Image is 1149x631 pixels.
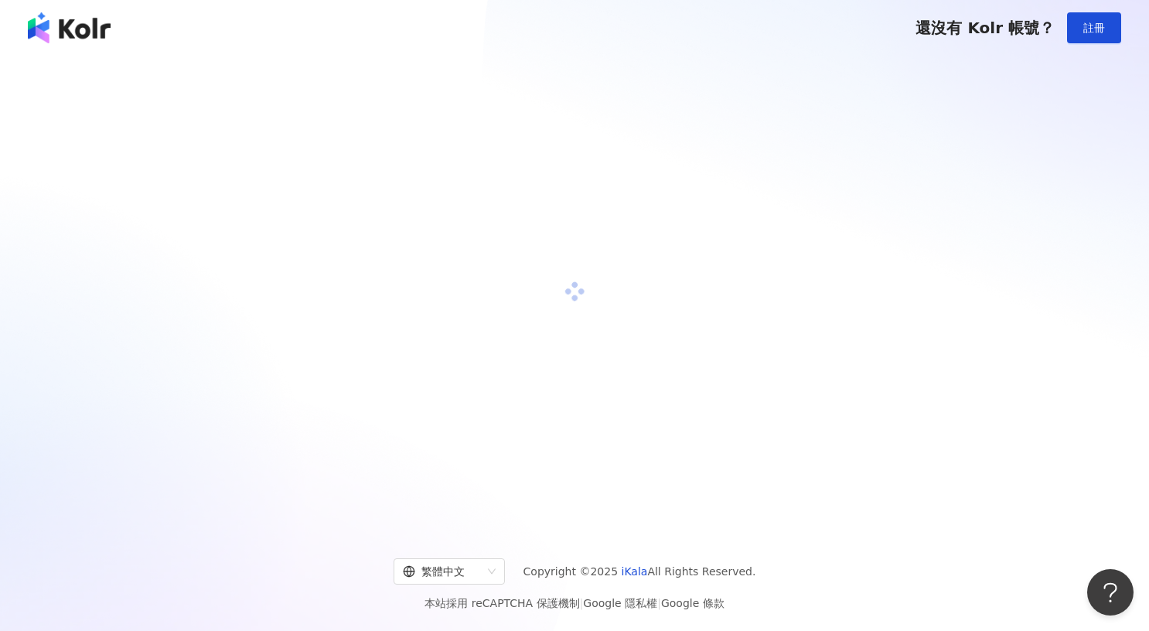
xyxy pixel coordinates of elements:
img: logo [28,12,111,43]
div: 繁體中文 [403,559,482,584]
span: 註冊 [1083,22,1105,34]
span: 本站採用 reCAPTCHA 保護機制 [424,594,724,612]
span: | [580,597,584,609]
span: Copyright © 2025 All Rights Reserved. [523,562,756,581]
a: Google 隱私權 [583,597,657,609]
a: Google 條款 [661,597,725,609]
button: 註冊 [1067,12,1121,43]
iframe: Help Scout Beacon - Open [1087,569,1134,616]
a: iKala [622,565,648,578]
span: | [657,597,661,609]
span: 還沒有 Kolr 帳號？ [915,19,1055,37]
